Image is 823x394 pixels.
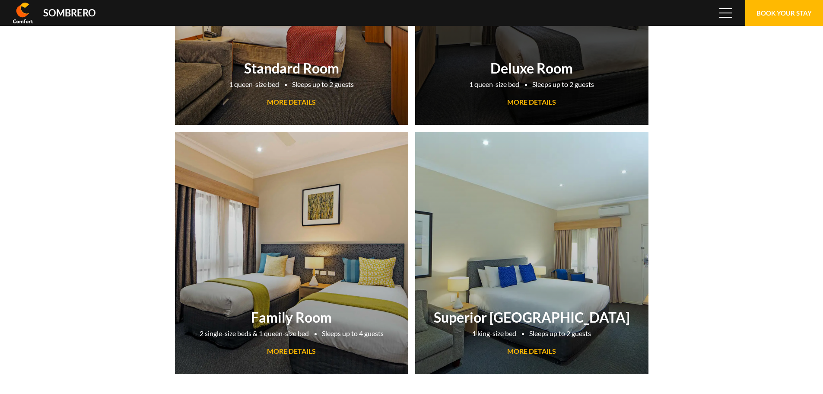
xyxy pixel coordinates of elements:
[529,328,591,339] li: Sleeps up to 2 guests
[469,79,519,90] li: 1 queen-size bed
[267,98,316,106] span: MORE DETAILS
[719,8,732,18] span: Menu
[13,3,33,23] img: Comfort Inn & Suites Sombrero
[267,347,316,355] span: MORE DETAILS
[415,132,648,374] a: Superior [GEOGRAPHIC_DATA]1 king-size bedSleeps up to 2 guestsMORE DETAILS
[43,8,96,18] div: Sombrero
[507,98,556,106] span: MORE DETAILS
[179,60,404,77] h2: Standard Room
[322,328,384,339] li: Sleeps up to 4 guests
[419,309,644,326] h2: Superior [GEOGRAPHIC_DATA]
[507,347,556,355] span: MORE DETAILS
[175,132,408,374] a: Family Room2 single-size beds & 1 queen-size bedSleeps up to 4 guestsMORE DETAILS
[419,60,644,77] h2: Deluxe Room
[472,328,516,339] li: 1 king-size bed
[200,328,309,339] li: 2 single-size beds & 1 queen-size bed
[292,79,354,90] li: Sleeps up to 2 guests
[229,79,279,90] li: 1 queen-size bed
[179,309,404,326] h2: Family Room
[532,79,594,90] li: Sleeps up to 2 guests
